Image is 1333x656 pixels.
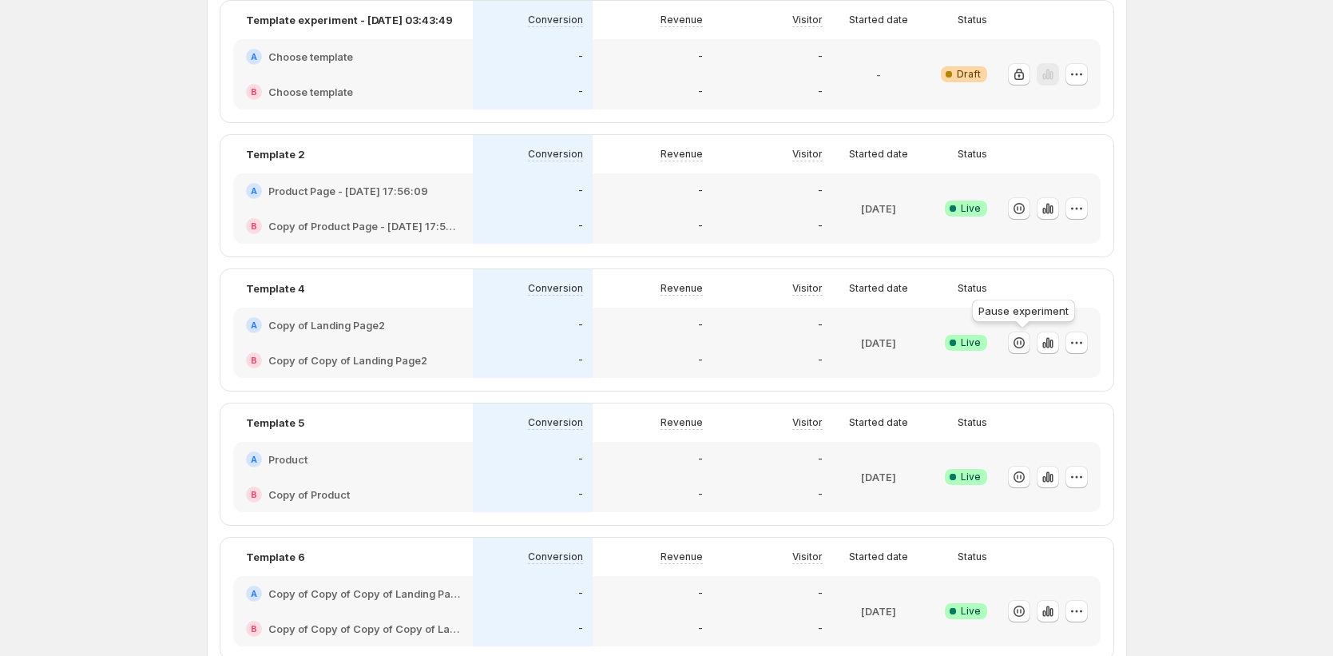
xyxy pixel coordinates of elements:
[268,621,460,637] h2: Copy of Copy of Copy of Copy of Landing Page2
[818,587,823,600] p: -
[251,52,257,62] h2: A
[698,622,703,635] p: -
[246,549,305,565] p: Template 6
[849,416,908,429] p: Started date
[246,146,305,162] p: Template 2
[698,220,703,233] p: -
[957,68,981,81] span: Draft
[818,50,823,63] p: -
[792,416,823,429] p: Visitor
[578,220,583,233] p: -
[818,453,823,466] p: -
[849,282,908,295] p: Started date
[818,319,823,332] p: -
[818,622,823,635] p: -
[268,183,428,199] h2: Product Page - [DATE] 17:56:09
[698,453,703,466] p: -
[958,551,987,563] p: Status
[661,416,703,429] p: Revenue
[961,471,981,483] span: Live
[961,605,981,618] span: Live
[849,551,908,563] p: Started date
[268,487,350,503] h2: Copy of Product
[818,488,823,501] p: -
[661,551,703,563] p: Revenue
[792,282,823,295] p: Visitor
[861,469,896,485] p: [DATE]
[528,416,583,429] p: Conversion
[268,586,460,602] h2: Copy of Copy of Copy of Landing Page2
[251,186,257,196] h2: A
[251,589,257,598] h2: A
[578,488,583,501] p: -
[528,14,583,26] p: Conversion
[698,587,703,600] p: -
[861,201,896,217] p: [DATE]
[528,551,583,563] p: Conversion
[961,336,981,349] span: Live
[578,622,583,635] p: -
[792,551,823,563] p: Visitor
[528,282,583,295] p: Conversion
[661,282,703,295] p: Revenue
[268,49,353,65] h2: Choose template
[818,185,823,197] p: -
[251,455,257,464] h2: A
[818,220,823,233] p: -
[818,354,823,367] p: -
[698,319,703,332] p: -
[246,415,304,431] p: Template 5
[698,354,703,367] p: -
[849,148,908,161] p: Started date
[861,603,896,619] p: [DATE]
[251,624,257,634] h2: B
[818,85,823,98] p: -
[268,84,353,100] h2: Choose template
[958,416,987,429] p: Status
[849,14,908,26] p: Started date
[698,488,703,501] p: -
[861,335,896,351] p: [DATE]
[578,185,583,197] p: -
[251,490,257,499] h2: B
[251,320,257,330] h2: A
[251,221,257,231] h2: B
[578,354,583,367] p: -
[792,14,823,26] p: Visitor
[268,451,307,467] h2: Product
[958,282,987,295] p: Status
[661,148,703,161] p: Revenue
[268,218,460,234] h2: Copy of Product Page - [DATE] 17:56:09
[961,202,981,215] span: Live
[661,14,703,26] p: Revenue
[698,50,703,63] p: -
[578,587,583,600] p: -
[698,85,703,98] p: -
[268,352,427,368] h2: Copy of Copy of Landing Page2
[876,66,881,82] p: -
[578,50,583,63] p: -
[528,148,583,161] p: Conversion
[578,85,583,98] p: -
[251,356,257,365] h2: B
[251,87,257,97] h2: B
[578,319,583,332] p: -
[792,148,823,161] p: Visitor
[578,453,583,466] p: -
[958,14,987,26] p: Status
[246,12,453,28] p: Template experiment - [DATE] 03:43:49
[698,185,703,197] p: -
[958,148,987,161] p: Status
[246,280,305,296] p: Template 4
[268,317,385,333] h2: Copy of Landing Page2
